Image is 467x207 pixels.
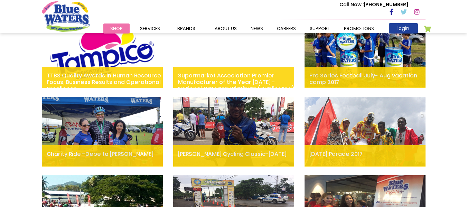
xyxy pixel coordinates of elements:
img: Phillips Cycling Classic-Republic Day [173,97,294,166]
a: Promotions [337,23,381,34]
a: store logo [42,1,90,31]
p: [PHONE_NUMBER] [339,1,408,8]
span: Call Now : [339,1,364,8]
a: TTBS Quality Awards in Human Resource Focus, Business Results and Operational Excellence [42,67,163,92]
a: Charity Ride -Debe to [PERSON_NAME] [42,145,163,157]
a: [DATE] Parade 2017 [305,145,426,157]
img: TTBS Quality Awards in Human Resource Focus, Business Results and Operational Excellence [42,18,163,87]
a: about us [208,23,244,34]
a: [PERSON_NAME] Cycling Classic-[DATE] [173,145,294,157]
span: Services [140,25,160,32]
img: Pro Series Football July- Aug vacation camp 2017 [305,18,426,87]
a: careers [270,23,303,34]
a: support [303,23,337,34]
img: Emancipation Day Parade 2017 [305,97,426,166]
span: Shop [110,25,123,32]
a: News [244,23,270,34]
a: Supermarket Association Premier Manufacturer of the Year [DATE] - National Category Platinum (Dup... [173,67,294,92]
img: Charity Ride -Debe to Diego Martin [42,97,163,166]
a: Pro Series Football July- Aug vacation camp 2017 [305,67,426,85]
span: Brands [177,25,195,32]
a: login [389,23,418,34]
